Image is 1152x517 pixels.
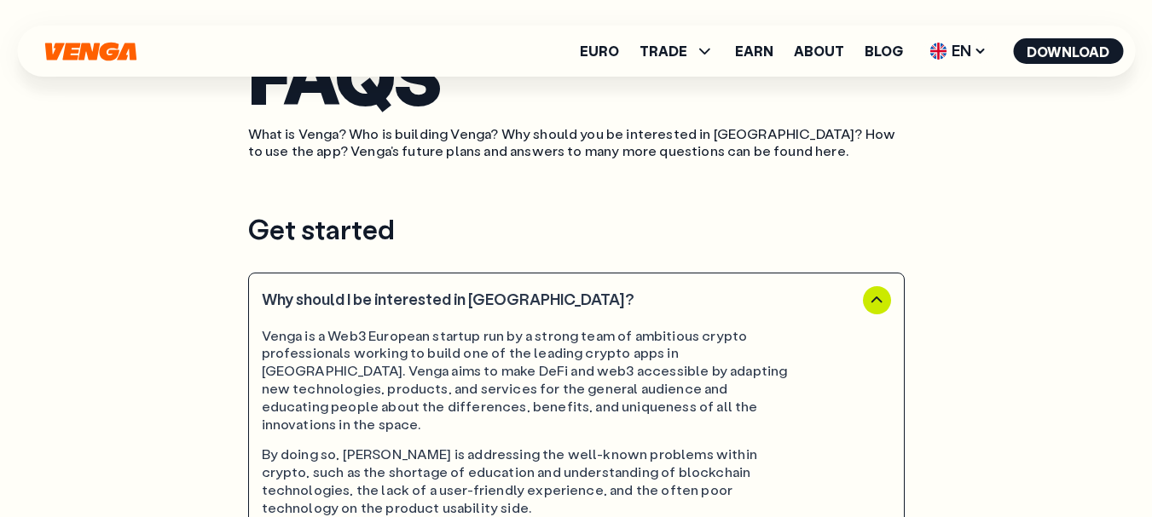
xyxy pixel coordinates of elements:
[262,286,891,314] button: Why should I be interested in [GEOGRAPHIC_DATA]?
[262,445,795,516] div: By doing so, [PERSON_NAME] is addressing the well-known problems within crypto, such as the short...
[248,43,905,108] h1: FAQS
[929,43,946,60] img: flag-uk
[580,44,619,58] a: Euro
[262,290,856,309] h3: Why should I be interested in [GEOGRAPHIC_DATA]?
[248,125,905,161] p: What is Venga? Who is building Venga? Why should you be interested in [GEOGRAPHIC_DATA]? How to u...
[1013,38,1123,64] button: Download
[865,44,903,58] a: Blog
[43,42,138,61] svg: Home
[735,44,773,58] a: Earn
[794,44,844,58] a: About
[923,37,993,65] span: EN
[248,211,905,247] h3: Get started
[640,41,715,61] span: TRADE
[640,44,687,58] span: TRADE
[262,327,795,434] div: Venga is a Web3 European startup run by a strong team of ambitious crypto professionals working t...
